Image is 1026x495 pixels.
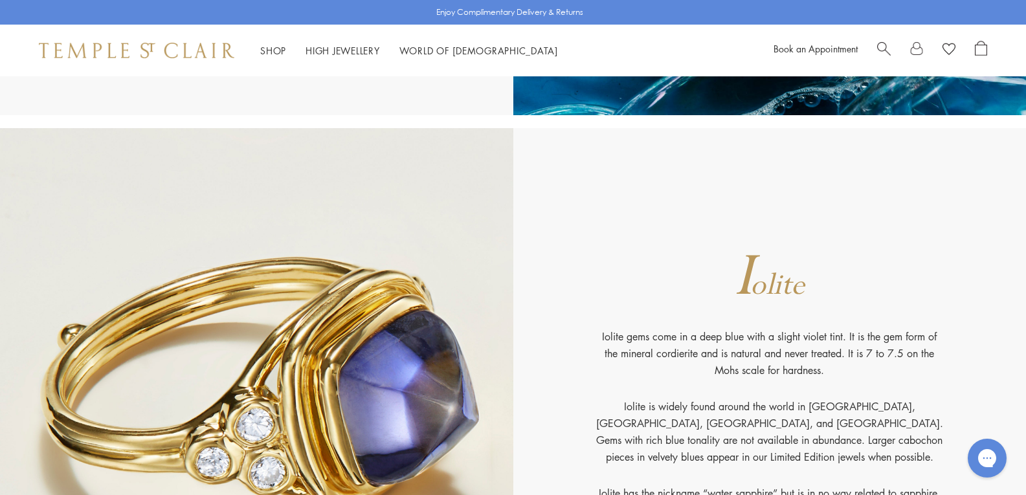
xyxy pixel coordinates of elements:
a: World of [DEMOGRAPHIC_DATA]World of [DEMOGRAPHIC_DATA] [399,44,558,57]
img: Temple St. Clair [39,43,234,58]
a: Book an Appointment [774,42,858,55]
span: I [735,239,752,316]
a: ShopShop [260,44,286,57]
a: View Wishlist [942,41,955,60]
a: High JewelleryHigh Jewellery [306,44,380,57]
a: Open Shopping Bag [975,41,987,60]
p: Enjoy Complimentary Delivery & Returns [436,6,583,19]
iframe: Gorgias live chat messenger [961,434,1013,482]
p: Iolite gems come in a deep blue with a slight violet tint. It is the gem form of the mineral cord... [595,328,944,398]
span: olite [750,266,805,305]
a: Search [877,41,891,60]
nav: Main navigation [260,43,558,59]
p: Iolite is widely found around the world in [GEOGRAPHIC_DATA], [GEOGRAPHIC_DATA], [GEOGRAPHIC_DATA... [595,398,944,485]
